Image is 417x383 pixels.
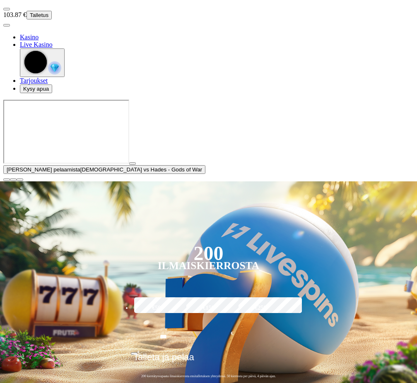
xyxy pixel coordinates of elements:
iframe: Zeus vs Hades - Gods of War [3,100,129,164]
button: Talletus [27,11,52,19]
span: Live Kasino [20,41,53,48]
span: Kasino [20,34,39,41]
span: 103.87 € [3,11,27,18]
button: fullscreen icon [17,178,23,181]
label: €50 [132,296,181,320]
a: poker-chip iconLive Kasino [20,41,53,48]
button: chevron-down icon [10,178,17,181]
span: [PERSON_NAME] pelaamista [7,166,80,173]
button: play icon [129,162,136,165]
button: close icon [3,178,10,181]
span: Talletus [30,12,48,18]
button: headphones iconKysy apua [20,84,52,93]
img: reward-icon [48,61,61,75]
span: € [137,349,140,354]
label: €150 [184,296,233,320]
span: € [231,330,234,337]
span: 200 kierrätysvapaata ilmaiskierrosta ensitalletuksen yhteydessä. 50 kierrosta per päivä, 4 päivän... [131,374,286,378]
span: Talleta ja pelaa [133,352,194,369]
div: Ilmaiskierrosta [158,261,260,271]
button: reward-icon [20,48,65,77]
label: €250 [236,296,285,320]
div: 200 [193,248,223,258]
span: Kysy apua [23,86,49,92]
a: diamond iconKasino [20,34,39,41]
button: menu [3,24,10,26]
button: [PERSON_NAME] pelaamista[DEMOGRAPHIC_DATA] vs Hades - Gods of War [3,165,205,174]
span: Tarjoukset [20,77,48,84]
a: gift-inverted iconTarjoukset [20,77,48,84]
button: Talleta ja pelaa [131,352,286,369]
button: menu [3,8,10,10]
span: [DEMOGRAPHIC_DATA] vs Hades - Gods of War [80,166,202,173]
